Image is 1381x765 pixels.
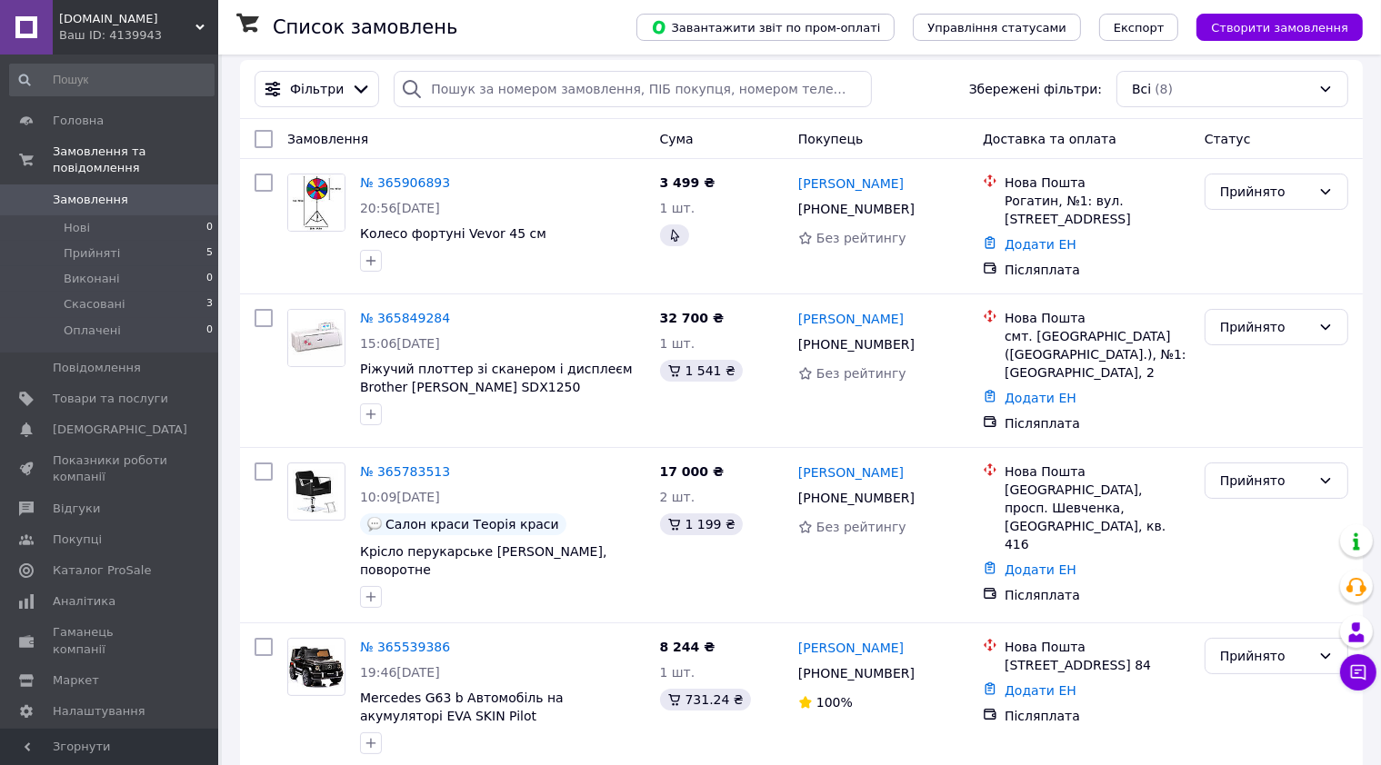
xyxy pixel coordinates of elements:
[798,463,904,482] a: [PERSON_NAME]
[360,362,633,394] a: Ріжучий плоттер зі сканером і дисплеєм Brother [PERSON_NAME] SDX1250
[1155,82,1173,96] span: (8)
[1005,586,1190,604] div: Післяплата
[660,513,743,535] div: 1 199 ₴
[660,201,696,215] span: 1 шт.
[798,310,904,328] a: [PERSON_NAME]
[795,661,918,686] div: [PHONE_NUMBER]
[360,175,450,190] a: № 365906893
[206,271,213,287] span: 0
[206,245,213,262] span: 5
[206,323,213,339] span: 0
[360,665,440,680] span: 19:46[DATE]
[53,144,218,176] span: Замовлення та повідомлення
[1340,654,1376,690] button: Чат з покупцем
[360,336,440,351] span: 15:06[DATE]
[1114,21,1165,35] span: Експорт
[1005,683,1076,698] a: Додати ЕН
[913,14,1081,41] button: Управління статусами
[660,311,725,325] span: 32 700 ₴
[53,391,168,407] span: Товари та послуги
[1132,80,1151,98] span: Всі
[660,336,696,351] span: 1 шт.
[1005,192,1190,228] div: Рогатин, №1: вул. [STREET_ADDRESS]
[1005,327,1190,382] div: смт. [GEOGRAPHIC_DATA] ([GEOGRAPHIC_DATA].), №1: [GEOGRAPHIC_DATA], 2
[1220,471,1311,491] div: Прийнято
[385,517,559,532] span: Салон краси Теорія краси
[660,175,716,190] span: 3 499 ₴
[360,311,450,325] a: № 365849284
[1005,414,1190,432] div: Післяплата
[1005,638,1190,656] div: Нова Пошта
[53,113,104,129] span: Головна
[1005,656,1190,674] div: [STREET_ADDRESS] 84
[206,296,213,313] span: 3
[273,16,457,38] h1: Список замовлень
[1220,646,1311,666] div: Прийнято
[64,323,121,339] span: Оплачені
[53,624,168,657] span: Гаманець компанії
[53,672,99,689] span: Маркет
[1205,132,1251,146] span: Статус
[59,27,218,44] div: Ваш ID: 4139943
[64,220,90,236] span: Нові
[360,690,564,723] a: Mercedes G63 b Автомобіль на акумуляторі EVA SKIN Pilot
[288,174,345,231] img: Фото товару
[798,174,904,193] a: [PERSON_NAME]
[360,490,440,504] span: 10:09[DATE]
[287,309,345,367] a: Фото товару
[1005,481,1190,553] div: [GEOGRAPHIC_DATA], просп. Шевченка, [GEOGRAPHIC_DATA], кв. 416
[1005,174,1190,192] div: Нова Пошта
[927,21,1066,35] span: Управління статусами
[1099,14,1179,41] button: Експорт
[1178,19,1363,34] a: Створити замовлення
[1005,707,1190,725] div: Післяплата
[287,462,345,521] a: Фото товару
[360,201,440,215] span: 20:56[DATE]
[983,132,1116,146] span: Доставка та оплата
[1005,562,1076,577] a: Додати ЕН
[816,695,853,710] span: 100%
[367,517,382,532] img: :speech_balloon:
[798,132,863,146] span: Покупець
[360,544,606,577] a: Крісло перукарське [PERSON_NAME], поворотне
[1220,182,1311,202] div: Прийнято
[53,360,141,376] span: Повідомлення
[360,464,450,479] a: № 365783513
[816,520,906,534] span: Без рейтингу
[660,689,751,710] div: 731.24 ₴
[1005,261,1190,279] div: Післяплата
[660,640,716,654] span: 8 244 ₴
[288,310,345,366] img: Фото товару
[287,174,345,232] a: Фото товару
[288,646,345,688] img: Фото товару
[816,366,906,381] span: Без рейтингу
[290,80,344,98] span: Фільтри
[53,422,187,438] span: [DEMOGRAPHIC_DATA]
[287,638,345,696] a: Фото товару
[651,19,880,35] span: Завантажити звіт по пром-оплаті
[1005,391,1076,405] a: Додати ЕН
[1196,14,1363,41] button: Створити замовлення
[660,464,725,479] span: 17 000 ₴
[795,485,918,511] div: [PHONE_NUMBER]
[64,296,125,313] span: Скасовані
[1005,309,1190,327] div: Нова Пошта
[660,132,694,146] span: Cума
[969,80,1102,98] span: Збережені фільтри:
[53,501,100,517] span: Відгуки
[660,490,696,504] span: 2 шт.
[287,132,368,146] span: Замовлення
[59,11,195,27] span: artos.in.ua
[64,245,120,262] span: Прийняті
[636,14,895,41] button: Завантажити звіт по пром-оплаті
[360,226,546,241] a: Колесо фортуні Vevor 45 см
[660,665,696,680] span: 1 шт.
[9,64,215,96] input: Пошук
[360,640,450,654] a: № 365539386
[816,231,906,245] span: Без рейтингу
[795,332,918,357] div: [PHONE_NUMBER]
[1220,317,1311,337] div: Прийнято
